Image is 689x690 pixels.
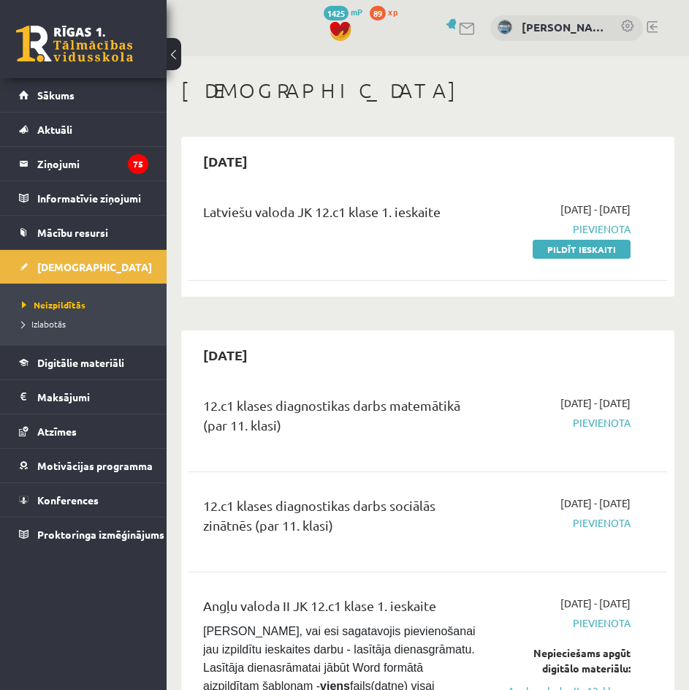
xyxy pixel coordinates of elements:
a: Motivācijas programma [19,449,148,482]
legend: Informatīvie ziņojumi [37,181,148,215]
span: Mācību resursi [37,226,108,239]
span: Motivācijas programma [37,459,153,472]
span: Pievienota [503,415,631,431]
span: Konferences [37,493,99,507]
span: Sākums [37,88,75,102]
span: [DATE] - [DATE] [560,395,631,411]
span: 1425 [324,6,349,20]
legend: Ziņojumi [37,147,148,181]
a: [PERSON_NAME] [522,19,606,36]
a: Ziņojumi75 [19,147,148,181]
a: Sākums [19,78,148,112]
span: Izlabotās [22,318,66,330]
h2: [DATE] [189,144,262,178]
span: Digitālie materiāli [37,356,124,369]
div: 12.c1 klases diagnostikas darbs sociālās zinātnēs (par 11. klasi) [203,496,481,542]
img: Santis Aleinikovs [498,20,512,34]
a: Konferences [19,483,148,517]
a: Rīgas 1. Tālmācības vidusskola [16,26,133,62]
a: Mācību resursi [19,216,148,249]
h2: [DATE] [189,338,262,372]
a: Digitālie materiāli [19,346,148,379]
span: Atzīmes [37,425,77,438]
span: [DEMOGRAPHIC_DATA] [37,260,152,273]
span: 89 [370,6,386,20]
a: [DEMOGRAPHIC_DATA] [19,250,148,284]
span: mP [351,6,362,18]
h1: [DEMOGRAPHIC_DATA] [181,78,674,103]
span: Neizpildītās [22,299,85,311]
span: [DATE] - [DATE] [560,202,631,217]
a: Informatīvie ziņojumi [19,181,148,215]
span: xp [388,6,397,18]
i: 75 [128,154,148,174]
div: Latviešu valoda JK 12.c1 klase 1. ieskaite [203,202,481,229]
span: Proktoringa izmēģinājums [37,528,164,541]
legend: Maksājumi [37,380,148,414]
a: 89 xp [370,6,405,18]
a: 1425 mP [324,6,362,18]
a: Proktoringa izmēģinājums [19,517,148,551]
div: Nepieciešams apgūt digitālo materiālu: [503,645,631,676]
span: [DATE] - [DATE] [560,496,631,511]
div: Angļu valoda II JK 12.c1 klase 1. ieskaite [203,596,481,623]
span: [DATE] - [DATE] [560,596,631,611]
a: Neizpildītās [22,298,152,311]
span: Pievienota [503,615,631,631]
span: Pievienota [503,221,631,237]
div: 12.c1 klases diagnostikas darbs matemātikā (par 11. klasi) [203,395,481,442]
a: Maksājumi [19,380,148,414]
span: Aktuāli [37,123,72,136]
a: Atzīmes [19,414,148,448]
a: Pildīt ieskaiti [533,240,631,259]
a: Aktuāli [19,113,148,146]
span: Pievienota [503,515,631,531]
a: Izlabotās [22,317,152,330]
